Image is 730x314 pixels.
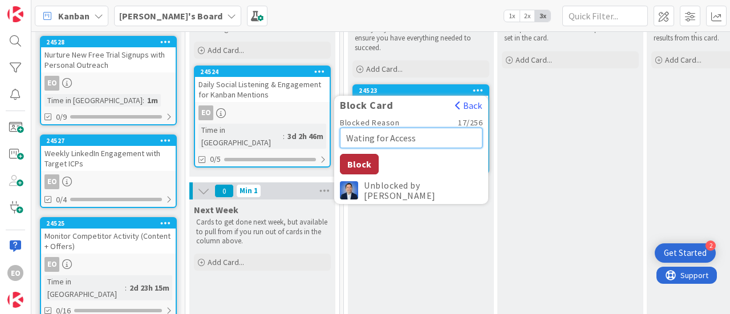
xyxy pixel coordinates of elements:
div: EO [41,76,176,91]
div: 1m [144,94,161,107]
div: EO [7,265,23,281]
div: EO [44,257,59,272]
a: 24523Block CardBackBlocked Reason17/256BlockDPUnblocked by [PERSON_NAME]Maintain Weekly Funnel Me... [352,84,489,174]
span: : [283,130,285,142]
p: Complete all the tasks and expectations set in the card. [504,25,636,43]
span: Add Card... [516,55,552,65]
button: Back [455,99,482,112]
div: 24523 [359,87,488,95]
span: 0/4 [56,194,67,206]
div: Open Get Started checklist, remaining modules: 2 [655,243,716,263]
div: Monitor Competitor Activity (Content + Offers) [41,229,176,254]
img: Visit kanbanzone.com [7,6,23,22]
div: Time in [GEOGRAPHIC_DATA] [198,124,283,149]
div: 3d 2h 46m [285,130,326,142]
div: 24525Monitor Competitor Activity (Content + Offers) [41,218,176,254]
span: Next Week [194,204,238,215]
span: Support [24,2,52,15]
div: Get Started [664,247,707,259]
p: Clarify any information on the card to ensure you have everything needed to succeed. [355,25,487,52]
div: 24525 [46,219,176,227]
div: 24528 [41,37,176,47]
div: 24527 [46,137,176,145]
span: Add Card... [665,55,701,65]
span: 1x [504,10,520,22]
div: EO [198,105,213,120]
div: 24523Block CardBackBlocked Reason17/256BlockDPUnblocked by [PERSON_NAME] [354,85,488,96]
a: 24524Daily Social Listening & Engagement for Kanban MentionsEOTime in [GEOGRAPHIC_DATA]:3d 2h 46m0/5 [194,66,331,168]
span: 3x [535,10,550,22]
div: 24527Weekly LinkedIn Engagement with Target ICPs [41,136,176,171]
div: 24524 [195,67,330,77]
div: EO [195,105,330,120]
span: : [143,94,144,107]
span: 2x [520,10,535,22]
div: Daily Social Listening & Engagement for Kanban Mentions [195,77,330,102]
div: Min 1 [240,188,258,194]
span: 0 [214,184,234,198]
div: Time in [GEOGRAPHIC_DATA] [44,275,125,300]
div: 24528 [46,38,176,46]
span: Add Card... [208,257,244,267]
span: 0/9 [56,111,67,123]
div: 24524Daily Social Listening & Engagement for Kanban Mentions [195,67,330,102]
span: Kanban [58,9,90,23]
a: 24528Nurture New Free Trial Signups with Personal OutreachEOTime in [GEOGRAPHIC_DATA]:1m0/9 [40,36,177,125]
span: Block Card [334,100,399,111]
div: Time in [GEOGRAPHIC_DATA] [44,94,143,107]
label: Blocked Reason [340,117,399,128]
div: 24527 [41,136,176,146]
div: 24523Block CardBackBlocked Reason17/256BlockDPUnblocked by [PERSON_NAME]Maintain Weekly Funnel Me... [354,85,488,121]
div: 24528Nurture New Free Trial Signups with Personal Outreach [41,37,176,72]
div: 2d 23h 15m [127,282,172,294]
img: DP [340,181,358,199]
div: 24525 [41,218,176,229]
img: avatar [7,292,23,308]
input: Quick Filter... [562,6,648,26]
div: EO [41,174,176,189]
div: 24524 [200,68,330,76]
div: Nurture New Free Trial Signups with Personal Outreach [41,47,176,72]
div: Weekly LinkedIn Engagement with Target ICPs [41,146,176,171]
span: Add Card... [208,45,244,55]
div: EO [41,257,176,272]
div: Unblocked by [PERSON_NAME] [364,180,482,201]
span: : [125,282,127,294]
div: 2 [705,240,716,251]
b: [PERSON_NAME]'s Board [119,10,222,22]
button: Block [340,154,379,174]
div: EO [44,76,59,91]
p: Cards to get done next week, but available to pull from if you run out of cards in the column above. [196,218,328,246]
a: 24527Weekly LinkedIn Engagement with Target ICPsEO0/4 [40,134,177,208]
span: Add Card... [366,64,403,74]
span: 0/5 [210,153,221,165]
div: 17 / 256 [403,117,482,128]
div: EO [44,174,59,189]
